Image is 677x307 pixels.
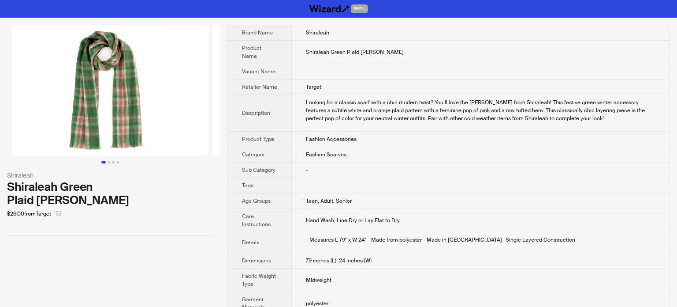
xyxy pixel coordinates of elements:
[306,136,357,143] span: Fashion Accessories
[306,277,331,284] span: Midweight
[242,29,273,36] span: Brand Name
[306,99,655,122] div: Looking for a classic scarf with a chic modern twist? You’ll love the Tony Scarf from Shiraleah! ...
[242,45,261,60] span: Product Name
[242,110,270,117] span: Description
[306,151,346,158] span: Fashion Scarves
[242,136,274,143] span: Product Type
[212,25,410,155] img: Shiraleah Green Plaid Tony Scarf image 2
[306,49,404,56] span: Shiraleah Green Plaid [PERSON_NAME]
[242,151,264,158] span: Category
[242,68,275,75] span: Variant Name
[242,273,276,288] span: Fabric Weight Type
[306,257,372,264] span: 79 inches (L), 24 inches (W)
[112,161,115,163] button: Go to slide 3
[242,239,259,246] span: Details
[306,236,655,244] div: - Measures L 79" x W 24" - Made from polyester - Made in China -Single Layered Construction
[351,4,368,13] span: BETA
[11,25,209,155] img: Shiraleah Green Plaid Tony Scarf image 1
[306,217,400,224] span: Hand Wash, Line Dry or Lay Flat to Dry
[7,180,213,207] div: Shiraleah Green Plaid [PERSON_NAME]
[306,29,329,36] span: Shiraleah
[242,257,271,264] span: Dimensions
[101,161,106,163] button: Go to slide 1
[7,171,213,180] div: Shiraleah
[306,83,321,91] span: Target
[242,167,275,174] span: Sub Category
[242,213,271,228] span: Care Instructions
[117,161,119,163] button: Go to slide 4
[306,167,308,174] span: -
[306,197,352,205] span: Teen, Adult, Senior
[242,83,277,91] span: Retailer Name
[108,161,110,163] button: Go to slide 2
[306,300,328,307] span: polyester
[7,207,213,221] div: $26.00 from Target
[56,211,61,216] span: select
[242,197,271,205] span: Age Groups
[242,182,253,189] span: Tags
